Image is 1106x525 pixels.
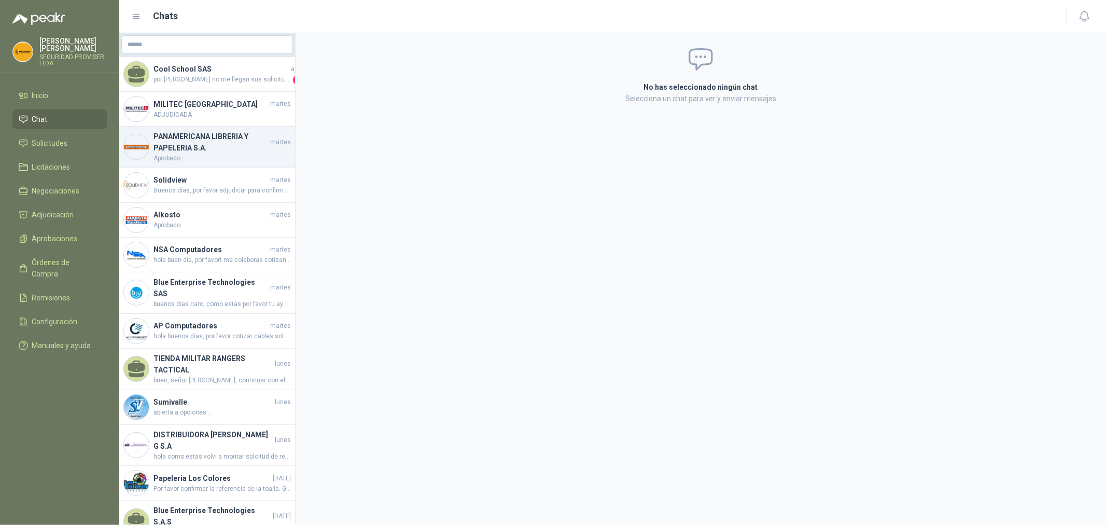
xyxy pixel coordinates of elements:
img: Company Logo [124,173,149,198]
img: Company Logo [124,208,149,232]
h1: Chats [153,9,178,23]
span: martes [270,283,291,293]
span: Solicitudes [32,137,68,149]
span: Aprobado [153,220,291,230]
p: SEGURIDAD PROVISER LTDA [39,54,107,66]
a: Company LogoDISTRIBUIDORA [PERSON_NAME] G S.Aluneshola como estas volvi a montar solcitud de reco... [119,425,295,466]
span: martes [270,175,291,185]
span: Adjudicación [32,209,74,220]
a: Company LogoAlkostomartesAprobado [119,203,295,238]
h4: TIENDA MILITAR RANGERS TACTICAL [153,353,273,376]
span: lunes [275,435,291,445]
p: Selecciona un chat para ver y enviar mensajes [520,93,882,104]
h4: Blue Enterprise Technologies SAS [153,277,268,299]
img: Company Logo [13,42,33,62]
span: lunes [275,397,291,407]
span: Negociaciones [32,185,80,197]
span: lunes [275,359,291,369]
span: por [PERSON_NAME] no me llegan sus solicitudes [153,75,291,85]
span: Manuales y ayuda [32,340,91,351]
h4: AP Computadores [153,320,268,331]
span: martes [270,210,291,220]
h4: Sumivalle [153,396,273,408]
a: Company LogoPapeleria Los Colores[DATE]Por favor confirmar la referencia de la toalla. Gracias [119,466,295,501]
a: Cool School SASayerpor [PERSON_NAME] no me llegan sus solicitudes1 [119,57,295,92]
h4: DISTRIBUIDORA [PERSON_NAME] G S.A [153,429,273,452]
a: Company LogoBlue Enterprise Technologies SASmartesbuenos dias caro, como estas por favor tu ayuda... [119,272,295,314]
span: Configuración [32,316,78,327]
span: Aprobado [153,154,291,163]
img: Company Logo [124,242,149,267]
span: Remisiones [32,292,71,303]
span: martes [270,99,291,109]
img: Company Logo [124,134,149,159]
span: Chat [32,114,48,125]
a: Configuración [12,312,107,331]
img: Company Logo [124,471,149,495]
a: Company LogoNSA Computadoresmarteshola buen dia, por favort me colaboras cotizando unos cables qu... [119,238,295,272]
h4: Solidview [153,174,268,186]
span: Licitaciones [32,161,71,173]
p: [PERSON_NAME] [PERSON_NAME] [39,37,107,52]
h2: No has seleccionado ningún chat [520,81,882,93]
span: ayer [291,64,303,74]
a: Company LogoPANAMERICANA LIBRERIA Y PAPELERIA S.A.martesAprobado [119,127,295,168]
span: Órdenes de Compra [32,257,97,280]
a: Chat [12,109,107,129]
span: hola buen dia, por favort me colaboras cotizando unos cables que acabo de montar en solcitud, gra... [153,255,291,265]
h4: PANAMERICANA LIBRERIA Y PAPELERIA S.A. [153,131,268,154]
a: Company LogoSolidviewmartesBuenos días, por favor adjudicar para confirmar la compra [119,168,295,203]
span: 1 [293,75,303,85]
a: Inicio [12,86,107,105]
h4: Papeleria Los Colores [153,473,271,484]
span: Por favor confirmar la referencia de la toalla. Gracias [153,484,291,494]
a: Órdenes de Compra [12,253,107,284]
span: Inicio [32,90,49,101]
img: Company Logo [124,280,149,305]
a: Company LogoAP Computadoresmarteshola buenos dias, por favor cotizar cables solcitados [119,314,295,349]
span: martes [270,245,291,255]
img: Logo peakr [12,12,65,25]
a: Remisiones [12,288,107,308]
a: Aprobaciones [12,229,107,248]
span: buenos dias caro, como estas por favor tu ayuda, cotizando unos cables q solcite [153,299,291,309]
a: Solicitudes [12,133,107,153]
a: Company LogoMILITEC [GEOGRAPHIC_DATA]martesADJUDICADA [119,92,295,127]
span: [DATE] [273,474,291,483]
img: Company Logo [124,395,149,420]
span: Buenos días, por favor adjudicar para confirmar la compra [153,186,291,196]
a: TIENDA MILITAR RANGERS TACTICALlunesbuen, señor [PERSON_NAME], continuar con el proceso para [119,349,295,390]
a: Negociaciones [12,181,107,201]
img: Company Logo [124,96,149,121]
span: martes [270,321,291,331]
img: Company Logo [124,433,149,458]
img: Company Logo [124,319,149,343]
a: Adjudicación [12,205,107,225]
h4: MILITEC [GEOGRAPHIC_DATA] [153,99,268,110]
span: martes [270,137,291,147]
span: hola buenos dias, por favor cotizar cables solcitados [153,331,291,341]
span: hola como estas volvi a montar solcitud de recotizacion por la monyas de nuevo para el papel de m... [153,452,291,462]
a: Manuales y ayuda [12,336,107,355]
a: Licitaciones [12,157,107,177]
h4: NSA Computadores [153,244,268,255]
span: buen, señor [PERSON_NAME], continuar con el proceso para [153,376,291,385]
span: abierta a opciones... [153,408,291,418]
span: Aprobaciones [32,233,78,244]
span: [DATE] [273,512,291,521]
a: Company LogoSumivallelunesabierta a opciones... [119,390,295,425]
h4: Cool School SAS [153,63,289,75]
h4: Alkosto [153,209,268,220]
span: ADJUDICADA [153,110,291,120]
